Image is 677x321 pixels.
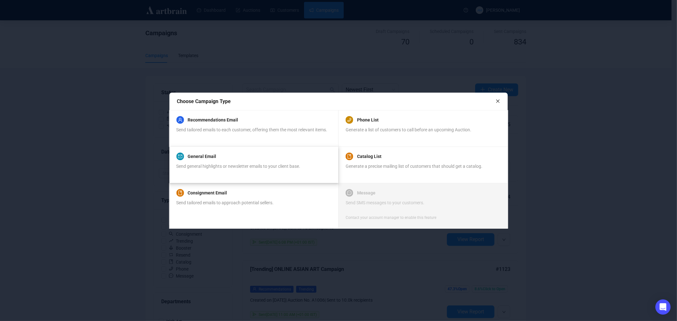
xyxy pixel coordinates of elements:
[346,164,482,169] span: Generate a precise mailing list of customers that should get a catalog.
[346,214,436,221] div: Contact your account manager to enable this feature
[357,189,375,197] a: Message
[188,189,227,197] a: Consignment Email
[346,200,424,205] span: Send SMS messages to your customers.
[496,99,500,103] span: close
[178,191,182,195] span: book
[176,200,274,205] span: Send tailored emails to approach potential sellers.
[347,118,352,122] span: phone
[347,191,352,195] span: message
[188,153,216,160] a: General Email
[188,116,238,124] a: Recommendations Email
[177,97,496,105] div: Choose Campaign Type
[347,154,352,159] span: book
[357,116,379,124] a: Phone List
[176,127,327,132] span: Send tailored emails to each customer, offering them the most relevant items.
[357,153,382,160] a: Catalog List
[346,127,471,132] span: Generate a list of customers to call before an upcoming Auction.
[178,118,182,122] span: user
[176,164,300,169] span: Send general highlights or newsletter emails to your client base.
[178,154,182,159] span: mail
[655,299,671,315] div: Open Intercom Messenger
